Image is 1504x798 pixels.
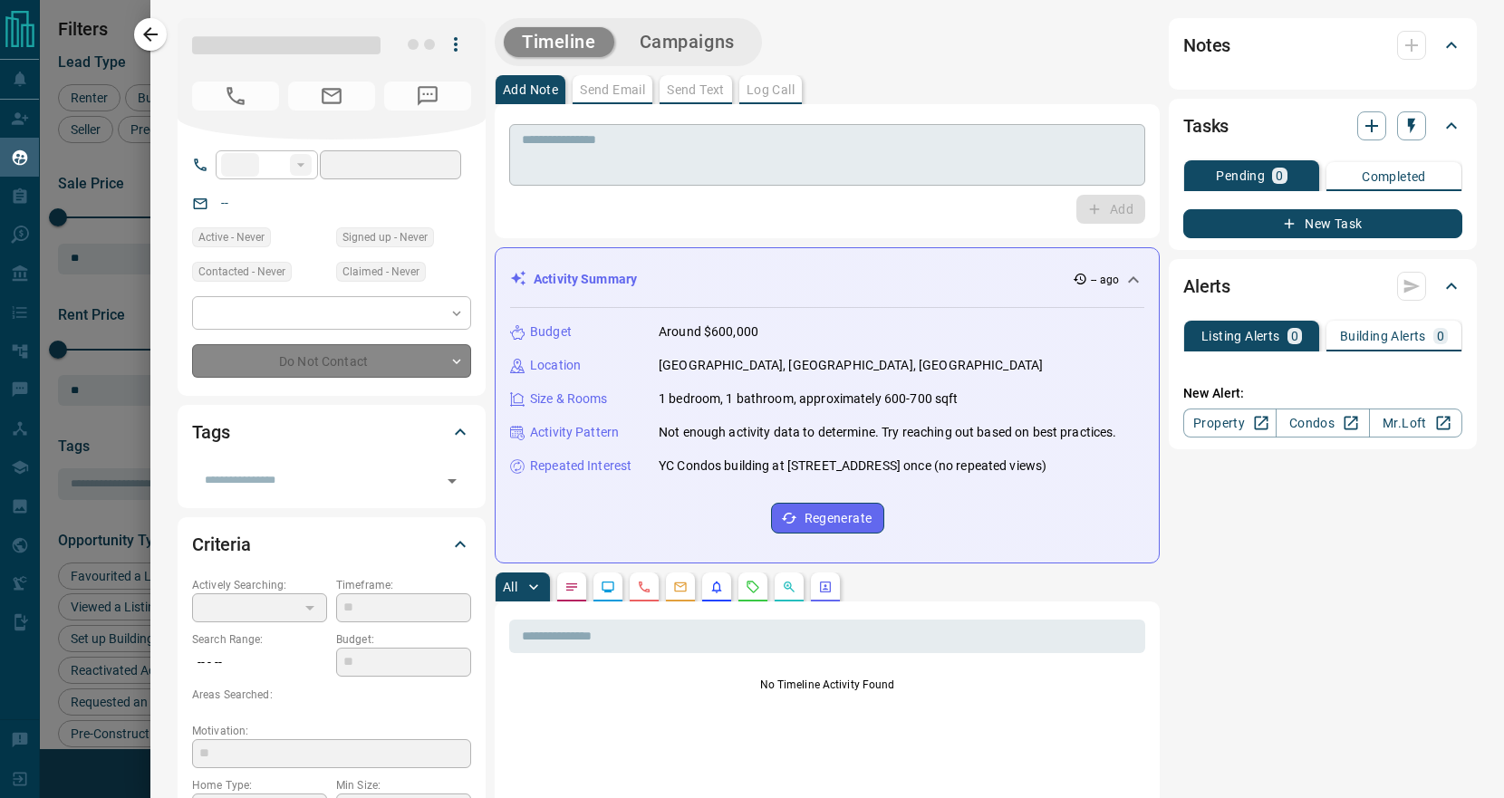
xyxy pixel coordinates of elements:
[1183,264,1462,308] div: Alerts
[192,523,471,566] div: Criteria
[1183,24,1462,67] div: Notes
[342,263,419,281] span: Claimed - Never
[192,82,279,111] span: No Number
[509,677,1145,693] p: No Timeline Activity Found
[534,270,637,289] p: Activity Summary
[192,631,327,648] p: Search Range:
[336,631,471,648] p: Budget:
[1183,272,1230,301] h2: Alerts
[659,322,758,341] p: Around $600,000
[503,83,558,96] p: Add Note
[1183,111,1229,140] h2: Tasks
[1091,272,1119,288] p: -- ago
[342,228,428,246] span: Signed up - Never
[530,389,608,409] p: Size & Rooms
[564,580,579,594] svg: Notes
[818,580,833,594] svg: Agent Actions
[510,263,1144,296] div: Activity Summary-- ago
[1201,330,1280,342] p: Listing Alerts
[192,687,471,703] p: Areas Searched:
[1276,169,1283,182] p: 0
[673,580,688,594] svg: Emails
[746,580,760,594] svg: Requests
[192,777,327,793] p: Home Type:
[336,577,471,593] p: Timeframe:
[198,263,285,281] span: Contacted - Never
[192,410,471,454] div: Tags
[1362,170,1426,183] p: Completed
[782,580,796,594] svg: Opportunities
[1183,384,1462,403] p: New Alert:
[1340,330,1426,342] p: Building Alerts
[1183,409,1277,437] a: Property
[659,389,958,409] p: 1 bedroom, 1 bathroom, approximately 600-700 sqft
[192,648,327,678] p: -- - --
[192,723,471,739] p: Motivation:
[336,777,471,793] p: Min Size:
[1291,330,1298,342] p: 0
[221,196,228,210] a: --
[659,356,1043,375] p: [GEOGRAPHIC_DATA], [GEOGRAPHIC_DATA], [GEOGRAPHIC_DATA]
[530,322,572,341] p: Budget
[384,82,471,111] span: No Number
[504,27,614,57] button: Timeline
[288,82,375,111] span: No Email
[659,423,1117,442] p: Not enough activity data to determine. Try reaching out based on best practices.
[192,530,251,559] h2: Criteria
[1216,169,1265,182] p: Pending
[622,27,753,57] button: Campaigns
[192,577,327,593] p: Actively Searching:
[198,228,265,246] span: Active - Never
[439,468,465,494] button: Open
[1276,409,1369,437] a: Condos
[1437,330,1444,342] p: 0
[1183,31,1230,60] h2: Notes
[530,423,619,442] p: Activity Pattern
[503,581,517,593] p: All
[771,503,884,534] button: Regenerate
[1183,104,1462,148] div: Tasks
[709,580,724,594] svg: Listing Alerts
[192,418,229,447] h2: Tags
[1369,409,1462,437] a: Mr.Loft
[192,344,471,378] div: Do Not Contact
[530,356,581,375] p: Location
[601,580,615,594] svg: Lead Browsing Activity
[530,457,631,476] p: Repeated Interest
[637,580,651,594] svg: Calls
[1183,209,1462,238] button: New Task
[659,457,1046,476] p: YC Condos building at [STREET_ADDRESS] once (no repeated views)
